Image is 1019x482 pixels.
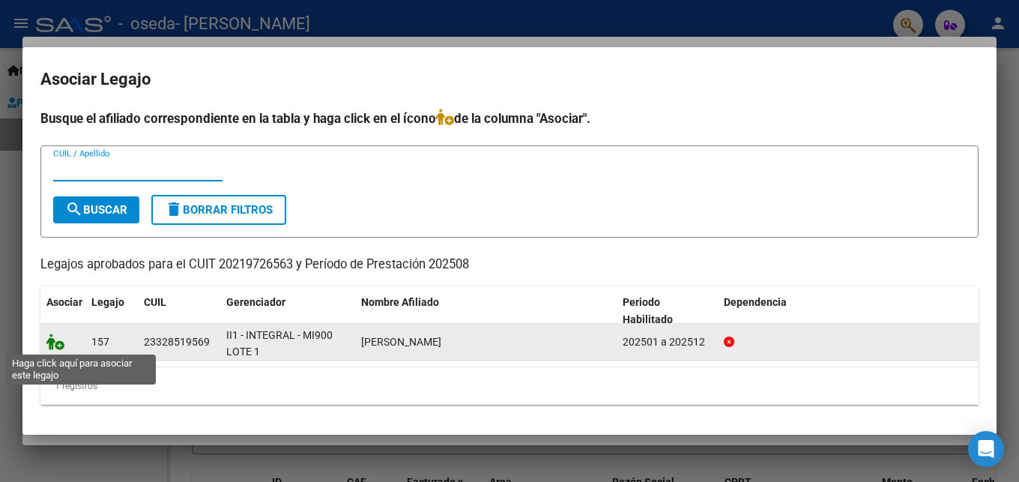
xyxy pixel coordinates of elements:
[968,431,1004,467] div: Open Intercom Messenger
[46,296,82,308] span: Asociar
[65,200,83,218] mat-icon: search
[361,336,441,348] span: VISMARA MATIAS DAVID
[355,286,617,336] datatable-header-cell: Nombre Afiliado
[40,367,979,405] div: 1 registros
[65,203,127,217] span: Buscar
[724,296,787,308] span: Dependencia
[144,296,166,308] span: CUIL
[138,286,220,336] datatable-header-cell: CUIL
[53,196,139,223] button: Buscar
[220,286,355,336] datatable-header-cell: Gerenciador
[226,296,285,308] span: Gerenciador
[165,200,183,218] mat-icon: delete
[151,195,286,225] button: Borrar Filtros
[91,336,109,348] span: 157
[226,329,333,358] span: II1 - INTEGRAL - MI900 LOTE 1
[85,286,138,336] datatable-header-cell: Legajo
[617,286,718,336] datatable-header-cell: Periodo Habilitado
[361,296,439,308] span: Nombre Afiliado
[623,296,673,325] span: Periodo Habilitado
[40,256,979,274] p: Legajos aprobados para el CUIT 20219726563 y Período de Prestación 202508
[623,334,712,351] div: 202501 a 202512
[40,286,85,336] datatable-header-cell: Asociar
[91,296,124,308] span: Legajo
[718,286,979,336] datatable-header-cell: Dependencia
[40,65,979,94] h2: Asociar Legajo
[144,334,210,351] div: 23328519569
[40,109,979,128] h4: Busque el afiliado correspondiente en la tabla y haga click en el ícono de la columna "Asociar".
[165,203,273,217] span: Borrar Filtros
